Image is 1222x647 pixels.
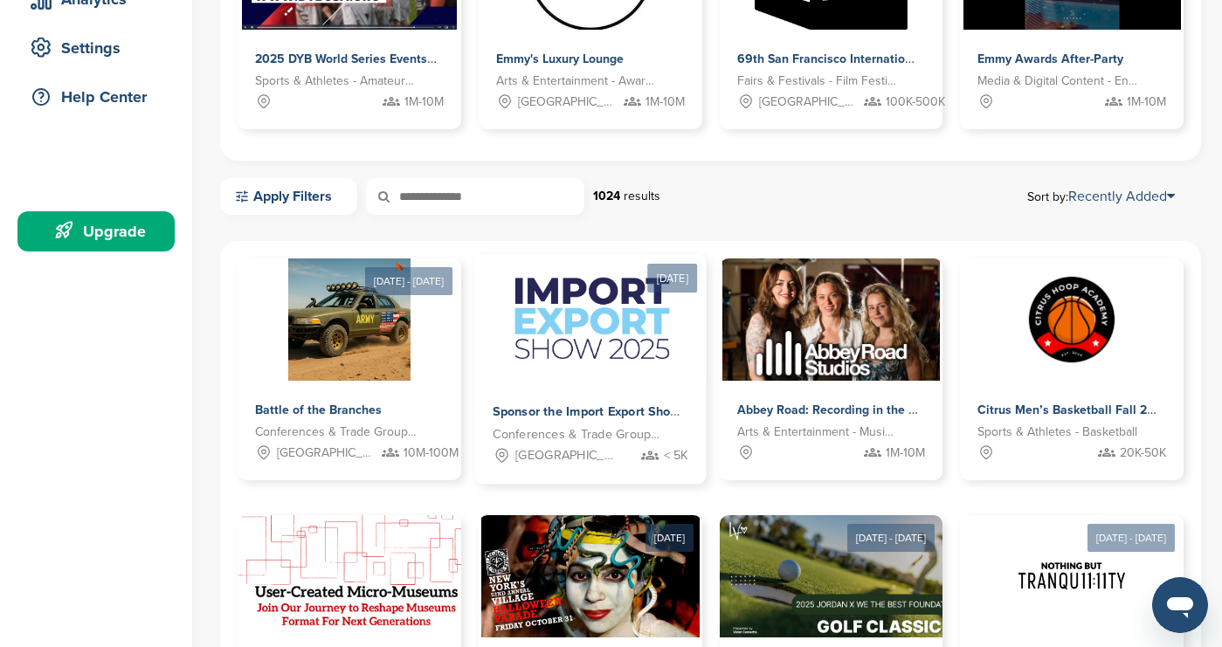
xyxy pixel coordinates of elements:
[720,515,963,637] img: Sponsorpitch &
[174,101,188,115] img: tab_keywords_by_traffic_grey.svg
[47,101,61,115] img: tab_domain_overview_orange.svg
[45,45,192,59] div: Domain: [DOMAIN_NAME]
[1068,188,1175,205] a: Recently Added
[255,52,427,66] span: 2025 DYB World Series Events
[1087,524,1175,552] div: [DATE] - [DATE]
[1011,515,1133,637] img: Sponsorpitch &
[722,258,940,381] img: Sponsorpitch &
[1120,444,1166,463] span: 20K-50K
[720,258,943,480] a: Sponsorpitch & Abbey Road: Recording in the most famous studio Arts & Entertainment - Music Artis...
[1152,577,1208,633] iframe: Button to launch messaging window
[255,72,418,91] span: Sports & Athletes - Amateur Sports Leagues
[886,444,925,463] span: 1M-10M
[593,189,620,203] strong: 1024
[977,403,1214,417] span: Citrus Men’s Basketball Fall 2025 League
[49,28,86,42] div: v 4.0.25
[737,52,998,66] span: 69th San Francisco International Film Festival
[847,524,935,552] div: [DATE] - [DATE]
[977,52,1123,66] span: Emmy Awards After-Party
[646,93,685,112] span: 1M-10M
[255,403,382,417] span: Battle of the Branches
[647,264,697,293] div: [DATE]
[26,32,175,64] div: Settings
[1127,93,1166,112] span: 1M-10M
[515,446,619,466] span: [GEOGRAPHIC_DATA]
[66,103,156,114] div: Domain Overview
[960,258,1184,480] a: Sponsorpitch & Citrus Men’s Basketball Fall 2025 League Sports & Athletes - Basketball 20K-50K
[737,403,1020,417] span: Abbey Road: Recording in the most famous studio
[26,81,175,113] div: Help Center
[646,524,694,552] div: [DATE]
[496,52,624,66] span: Emmy's Luxury Lounge
[17,28,175,68] a: Settings
[481,515,700,637] img: Sponsorpitch &
[1011,258,1133,381] img: Sponsorpitch &
[493,425,660,445] span: Conferences & Trade Groups - Industrial Conference
[759,93,860,112] span: [GEOGRAPHIC_DATA], [GEOGRAPHIC_DATA]
[977,72,1140,91] span: Media & Digital Content - Entertainment
[255,423,418,442] span: Conferences & Trade Groups - Entertainment
[624,189,660,203] span: results
[238,231,461,480] a: [DATE] - [DATE] Sponsorpitch & Battle of the Branches Conferences & Trade Groups - Entertainment ...
[737,423,900,442] span: Arts & Entertainment - Music Artist - Rock
[474,226,706,485] a: [DATE] Sponsorpitch & Sponsor the Import Export Show 2025 Conferences & Trade Groups - Industrial...
[496,72,659,91] span: Arts & Entertainment - Award Show
[277,444,377,463] span: [GEOGRAPHIC_DATA], [GEOGRAPHIC_DATA], [US_STATE][GEOGRAPHIC_DATA], [GEOGRAPHIC_DATA], [GEOGRAPHIC...
[493,404,715,420] span: Sponsor the Import Export Show 2025
[26,216,175,247] div: Upgrade
[737,72,900,91] span: Fairs & Festivals - Film Festival
[220,178,357,215] a: Apply Filters
[518,93,618,112] span: [GEOGRAPHIC_DATA], [GEOGRAPHIC_DATA]
[17,77,175,117] a: Help Center
[365,267,452,295] div: [DATE] - [DATE]
[1027,189,1175,203] span: Sort by:
[977,423,1137,442] span: Sports & Athletes - Basketball
[886,93,945,112] span: 100K-500K
[28,45,42,59] img: website_grey.svg
[404,444,459,463] span: 10M-100M
[193,103,294,114] div: Keywords by Traffic
[17,211,175,251] a: Upgrade
[288,258,411,381] img: Sponsorpitch &
[663,446,687,466] span: < 5K
[494,255,687,382] img: Sponsorpitch &
[238,515,479,637] img: Sponsorpitch &
[404,93,444,112] span: 1M-10M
